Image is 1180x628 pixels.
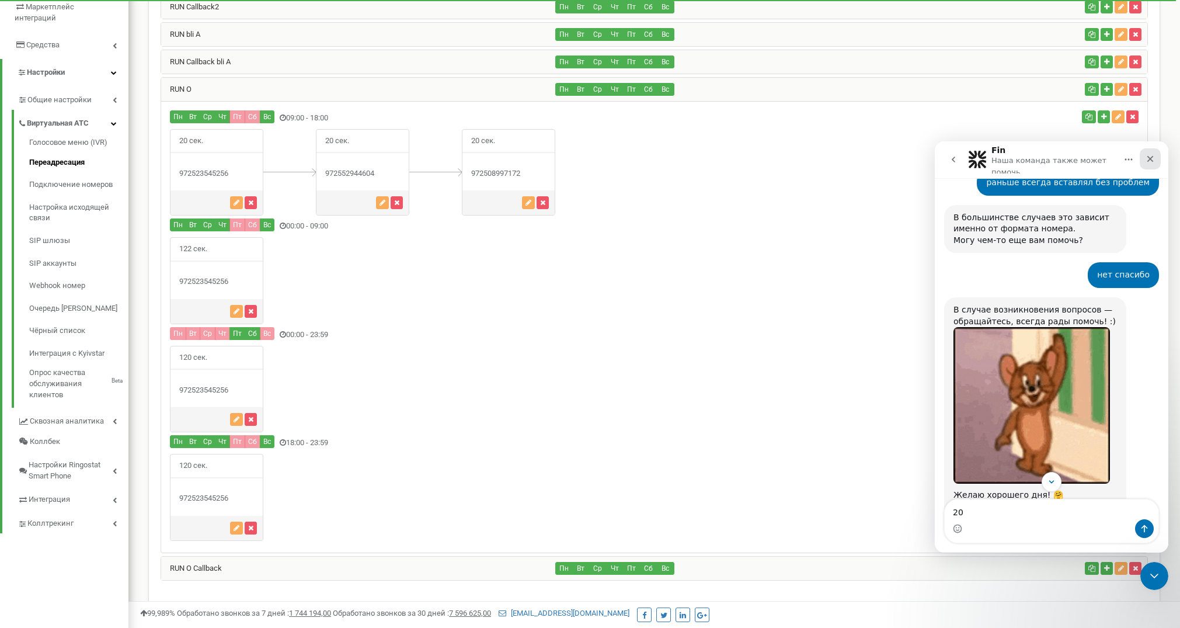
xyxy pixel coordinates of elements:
[161,435,819,451] div: 18:00 - 23:59
[18,110,128,134] a: Виртуальная АТС
[229,327,245,340] button: Пт
[18,452,128,486] a: Настройки Ringostat Smart Phone
[606,55,624,68] button: Чт
[606,1,624,13] button: Чт
[589,55,607,68] button: Ср
[289,609,331,617] u: 1 744 194,00
[245,327,260,340] button: Сб
[170,276,263,287] div: 972523545256
[333,609,491,617] span: Обработано звонков за 30 дней :
[18,383,27,392] button: Средство выбора эмодзи
[30,416,104,427] span: Сквозная аналитика
[316,168,409,179] div: 972552944604
[29,320,128,342] a: Чёрный список
[170,493,263,504] div: 972523545256
[555,83,573,96] button: Пн
[935,141,1168,553] iframe: Intercom live chat
[572,83,590,96] button: Вт
[29,494,70,505] span: Интеграция
[186,218,200,231] button: Вт
[161,57,231,66] a: RUN Callback bli A
[29,137,128,151] a: Голосовое меню (IVR)
[170,110,186,123] button: Пн
[555,28,573,41] button: Пн
[186,435,200,448] button: Вт
[462,168,555,179] div: 972508997172
[260,110,274,123] button: Вс
[657,28,674,41] button: Вс
[657,1,674,13] button: Вс
[18,510,128,534] a: Коллтрекинг
[640,28,657,41] button: Сб
[260,435,274,448] button: Вс
[161,564,222,573] a: RUN O Callback
[572,28,590,41] button: Вт
[499,609,629,617] a: [EMAIL_ADDRESS][DOMAIN_NAME]
[18,408,128,432] a: Сквозная аналитика
[161,327,819,343] div: 00:00 - 23:59
[170,385,263,396] div: 972523545256
[29,230,128,252] a: SIP шлюзы
[10,358,224,378] textarea: Ваше сообщение...
[29,174,128,196] a: Подключение номеров
[245,110,260,123] button: Сб
[30,436,60,447] span: Коллбек
[200,110,215,123] button: Ср
[170,435,186,448] button: Пн
[623,562,641,575] button: Пт
[623,83,641,96] button: Пт
[606,562,624,575] button: Чт
[200,327,215,340] button: Ср
[229,218,245,231] button: Пт
[572,1,590,13] button: Вт
[462,130,504,152] span: 20 сек.
[186,110,200,123] button: Вт
[589,562,607,575] button: Ср
[170,218,186,231] button: Пн
[260,218,274,231] button: Вс
[161,85,192,93] a: RUN O
[177,609,331,617] span: Обработано звонков за 7 дней :
[27,68,65,77] span: Настройки
[18,86,128,110] a: Общие настройки
[15,2,74,22] span: Маркетплейс интеграций
[260,327,274,340] button: Вс
[657,562,674,575] button: Вс
[29,342,128,365] a: Интеграция с Kyivstar
[245,218,260,231] button: Сб
[170,238,216,261] span: 122 сек.
[170,454,216,477] span: 120 сек.
[623,55,641,68] button: Пт
[623,28,641,41] button: Пт
[555,562,573,575] button: Пн
[27,118,89,129] span: Виртуальная АТС
[19,163,182,186] div: В случае возникновения вопросов — обращайтесь, всегда рады помочь! :)
[26,40,60,49] span: Средства
[186,327,200,340] button: Вт
[29,275,128,297] a: Webhook номер
[657,83,674,96] button: Вс
[229,110,245,123] button: Пт
[215,110,230,123] button: Чт
[170,168,263,179] div: 972523545256
[640,83,657,96] button: Сб
[555,55,573,68] button: Пн
[18,432,128,452] a: Коллбек
[27,518,74,529] span: Коллтрекинг
[29,365,128,400] a: Опрос качества обслуживания клиентовBeta
[161,2,219,11] a: RUN Callback2
[606,28,624,41] button: Чт
[572,562,590,575] button: Вт
[215,435,230,448] button: Чт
